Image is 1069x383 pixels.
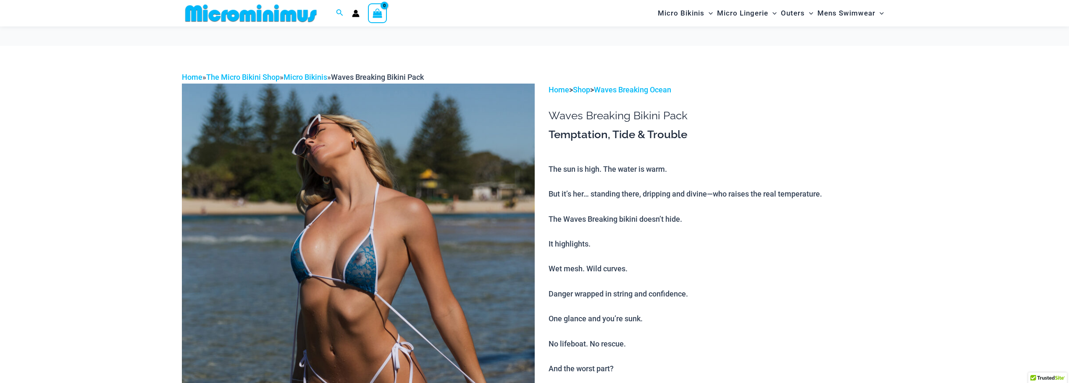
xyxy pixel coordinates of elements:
a: View Shopping Cart, empty [368,3,387,23]
span: Menu Toggle [704,3,713,24]
a: Account icon link [352,10,360,17]
h1: Waves Breaking Bikini Pack [549,109,887,122]
a: Mens SwimwearMenu ToggleMenu Toggle [815,3,886,24]
span: Micro Lingerie [717,3,768,24]
span: Menu Toggle [768,3,777,24]
a: Search icon link [336,8,344,18]
img: MM SHOP LOGO FLAT [182,4,320,23]
a: Home [182,73,202,81]
span: Waves Breaking Bikini Pack [331,73,424,81]
a: Shop [573,85,590,94]
a: OutersMenu ToggleMenu Toggle [779,3,815,24]
nav: Site Navigation [654,1,888,25]
a: Micro LingerieMenu ToggleMenu Toggle [715,3,779,24]
span: Menu Toggle [805,3,813,24]
a: Home [549,85,569,94]
a: Micro BikinisMenu ToggleMenu Toggle [656,3,715,24]
a: Micro Bikinis [284,73,327,81]
a: The Micro Bikini Shop [206,73,280,81]
span: » » » [182,73,424,81]
span: Mens Swimwear [817,3,875,24]
span: Micro Bikinis [658,3,704,24]
a: Waves Breaking Ocean [594,85,671,94]
h3: Temptation, Tide & Trouble [549,128,887,142]
p: > > [549,84,887,96]
span: Menu Toggle [875,3,884,24]
span: Outers [781,3,805,24]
